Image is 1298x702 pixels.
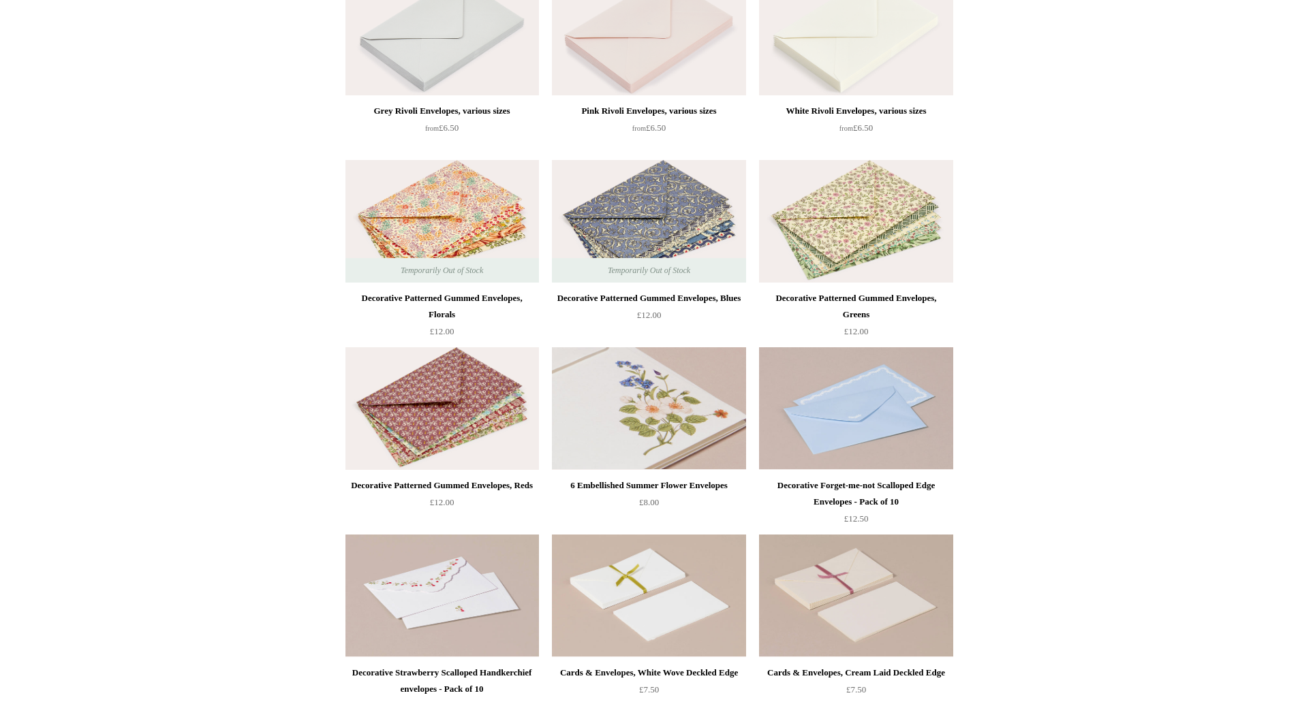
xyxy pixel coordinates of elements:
a: Decorative Patterned Gummed Envelopes, Florals Decorative Patterned Gummed Envelopes, Florals Tem... [345,160,539,283]
a: 6 Embellished Summer Flower Envelopes 6 Embellished Summer Flower Envelopes [552,347,745,470]
div: Decorative Forget-me-not Scalloped Edge Envelopes - Pack of 10 [762,477,949,510]
img: Decorative Patterned Gummed Envelopes, Greens [759,160,953,283]
a: Decorative Forget-me-not Scalloped Edge Envelopes - Pack of 10 Decorative Forget-me-not Scalloped... [759,347,953,470]
a: 6 Embellished Summer Flower Envelopes £8.00 [552,477,745,533]
div: Decorative Patterned Gummed Envelopes, Florals [349,290,536,323]
img: Cards & Envelopes, Cream Laid Deckled Edge [759,535,953,657]
img: 6 Embellished Summer Flower Envelopes [552,347,745,470]
img: Decorative Forget-me-not Scalloped Edge Envelopes - Pack of 10 [759,347,953,470]
img: Decorative Patterned Gummed Envelopes, Blues [552,160,745,283]
div: 6 Embellished Summer Flower Envelopes [555,477,742,494]
a: Decorative Patterned Gummed Envelopes, Blues Decorative Patterned Gummed Envelopes, Blues Tempora... [552,160,745,283]
a: Decorative Patterned Gummed Envelopes, Florals £12.00 [345,290,539,346]
span: £6.50 [839,123,873,133]
a: Decorative Patterned Gummed Envelopes, Reds Decorative Patterned Gummed Envelopes, Reds [345,347,539,470]
a: Decorative Patterned Gummed Envelopes, Reds £12.00 [345,477,539,533]
img: Decorative Patterned Gummed Envelopes, Reds [345,347,539,470]
span: £12.50 [844,513,869,524]
span: £7.50 [846,684,866,695]
span: from [839,125,853,132]
div: Pink Rivoli Envelopes, various sizes [555,103,742,119]
img: Cards & Envelopes, White Wove Deckled Edge [552,535,745,657]
span: £7.50 [639,684,659,695]
a: Decorative Patterned Gummed Envelopes, Blues £12.00 [552,290,745,346]
a: Cards & Envelopes, Cream Laid Deckled Edge Cards & Envelopes, Cream Laid Deckled Edge [759,535,953,657]
a: Decorative Patterned Gummed Envelopes, Greens £12.00 [759,290,953,346]
div: Grey Rivoli Envelopes, various sizes [349,103,536,119]
div: Cards & Envelopes, White Wove Deckled Edge [555,665,742,681]
div: Decorative Patterned Gummed Envelopes, Reds [349,477,536,494]
span: £12.00 [430,497,454,507]
a: White Rivoli Envelopes, various sizes from£6.50 [759,103,953,159]
span: £6.50 [425,123,459,133]
span: from [632,125,646,132]
span: £8.00 [639,497,659,507]
span: Temporarily Out of Stock [594,258,704,283]
div: Decorative Patterned Gummed Envelopes, Blues [555,290,742,306]
a: Pink Rivoli Envelopes, various sizes from£6.50 [552,103,745,159]
div: White Rivoli Envelopes, various sizes [762,103,949,119]
a: Decorative Strawberry Scalloped Handkerchief envelopes - Pack of 10 Decorative Strawberry Scallop... [345,535,539,657]
img: Decorative Patterned Gummed Envelopes, Florals [345,160,539,283]
span: £6.50 [632,123,666,133]
span: £12.00 [430,326,454,336]
a: Decorative Forget-me-not Scalloped Edge Envelopes - Pack of 10 £12.50 [759,477,953,533]
a: Grey Rivoli Envelopes, various sizes from£6.50 [345,103,539,159]
a: Decorative Patterned Gummed Envelopes, Greens Decorative Patterned Gummed Envelopes, Greens [759,160,953,283]
img: Decorative Strawberry Scalloped Handkerchief envelopes - Pack of 10 [345,535,539,657]
div: Decorative Patterned Gummed Envelopes, Greens [762,290,949,323]
span: £12.00 [637,310,662,320]
span: £12.00 [844,326,869,336]
div: Decorative Strawberry Scalloped Handkerchief envelopes - Pack of 10 [349,665,536,697]
span: Temporarily Out of Stock [387,258,497,283]
span: from [425,125,439,132]
div: Cards & Envelopes, Cream Laid Deckled Edge [762,665,949,681]
a: Cards & Envelopes, White Wove Deckled Edge Cards & Envelopes, White Wove Deckled Edge [552,535,745,657]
